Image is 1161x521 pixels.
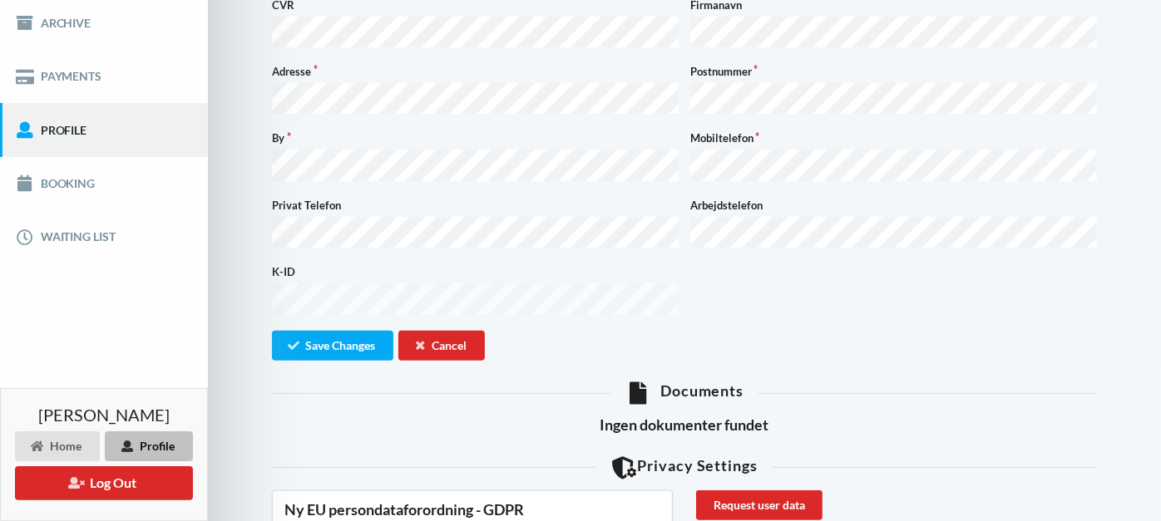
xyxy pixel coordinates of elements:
label: Adresse [272,63,679,80]
div: Cancel [398,331,485,361]
label: Postnummer [690,63,1097,80]
div: Ny EU persondataforordning - GDPR [284,500,660,519]
h3: Ingen dokumenter fundet [272,415,1097,435]
label: By [272,130,679,146]
div: Request user data [696,490,823,520]
div: Home [15,431,100,461]
div: Profile [105,431,193,461]
button: Save Changes [272,331,393,361]
div: Privacy Settings [272,456,1097,479]
label: Mobiltelefon [690,130,1097,146]
label: Arbejdstelefon [690,197,1097,214]
span: [PERSON_NAME] [38,406,170,423]
div: Documents [272,381,1097,404]
label: Privat Telefon [272,197,679,214]
button: Log Out [15,466,193,500]
label: K-ID [272,263,679,280]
